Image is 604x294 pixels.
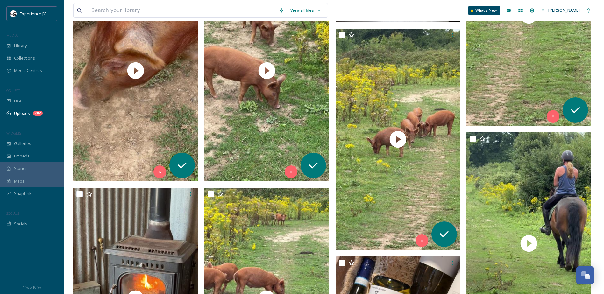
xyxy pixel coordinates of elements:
span: Maps [14,178,25,184]
a: What's New [468,6,500,15]
span: Uploads [14,110,30,116]
span: Embeds [14,153,30,159]
div: 782 [33,111,43,116]
span: Socials [14,221,27,227]
span: WIDGETS [6,131,21,136]
span: Stories [14,165,28,171]
span: Media Centres [14,67,42,73]
span: Privacy Policy [23,285,41,290]
img: thumbnail [336,29,460,250]
span: SOCIALS [6,211,19,216]
a: View all files [287,4,324,17]
span: UGC [14,98,23,104]
span: Galleries [14,141,31,147]
a: Privacy Policy [23,283,41,291]
span: Library [14,43,27,49]
span: MEDIA [6,33,18,38]
span: COLLECT [6,88,20,93]
input: Search your library [88,3,276,17]
span: Experience [GEOGRAPHIC_DATA] [20,10,83,17]
span: [PERSON_NAME] [548,7,580,13]
span: SnapLink [14,191,32,197]
img: WSCC%20ES%20Socials%20Icon%20-%20Secondary%20-%20Black.jpg [10,10,17,17]
a: [PERSON_NAME] [538,4,583,17]
span: Collections [14,55,35,61]
button: Open Chat [576,266,594,284]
